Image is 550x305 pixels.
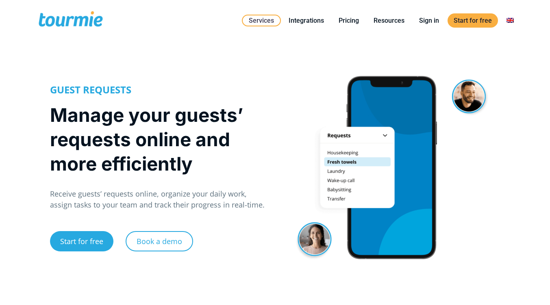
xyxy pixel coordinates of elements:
a: Start for free [448,13,498,28]
a: Start for free [50,231,113,251]
a: Services [242,15,281,26]
strong: GUEST REQUESTS [50,83,131,96]
p: Receive guests’ requests online, organize your daily work, assign tasks to your team and track th... [50,188,267,210]
h1: Manage your guests’ requests online and more efficiently [50,103,267,176]
a: Integrations [283,15,330,26]
a: Pricing [333,15,365,26]
a: Book a demo [126,231,193,251]
a: Resources [367,15,411,26]
a: Sign in [413,15,445,26]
